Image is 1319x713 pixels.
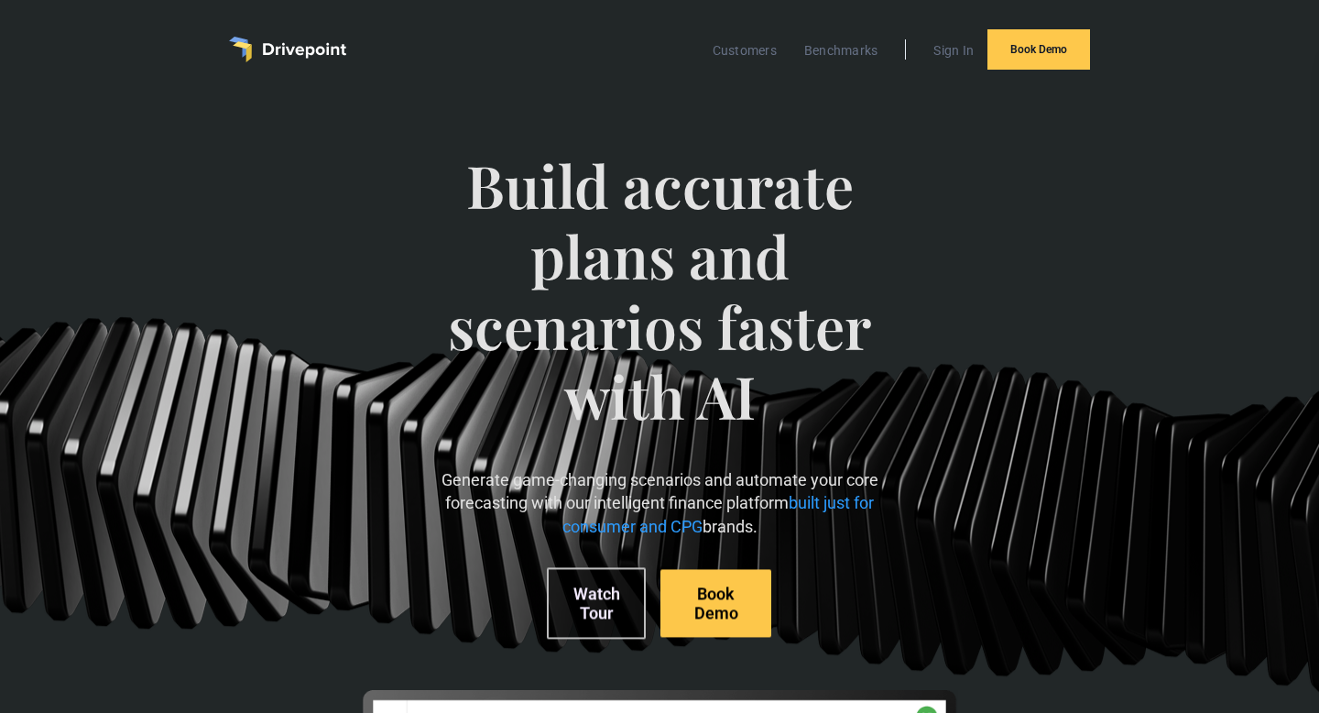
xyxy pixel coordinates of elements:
[435,468,884,538] p: Generate game-changing scenarios and automate your core forecasting with our intelligent finance ...
[435,150,884,468] span: Build accurate plans and scenarios faster with AI
[795,38,888,62] a: Benchmarks
[660,569,771,637] a: Book Demo
[924,38,983,62] a: Sign In
[703,38,786,62] a: Customers
[229,37,346,62] a: home
[548,567,646,639] a: Watch Tour
[987,29,1090,70] a: Book Demo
